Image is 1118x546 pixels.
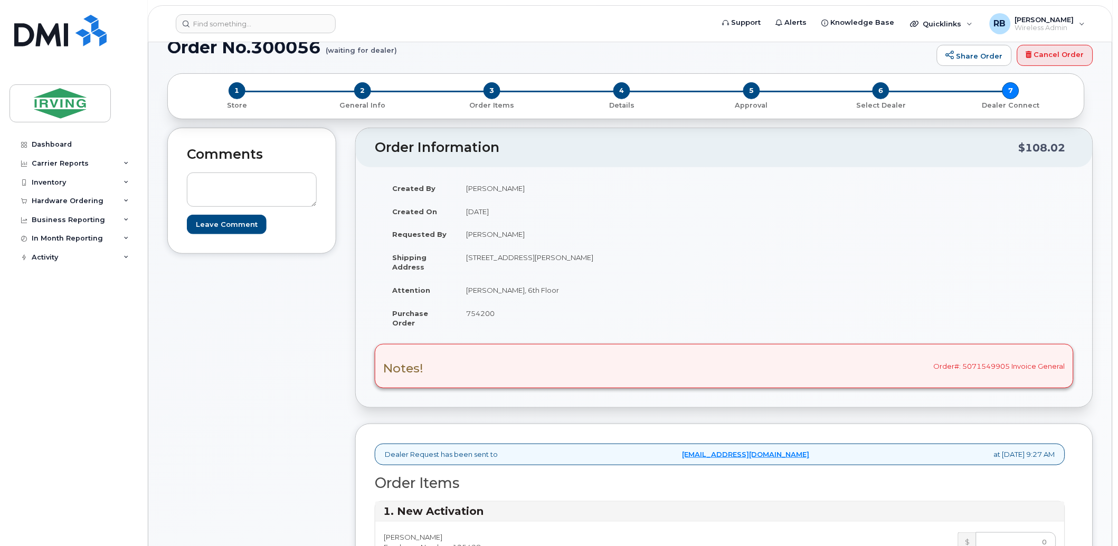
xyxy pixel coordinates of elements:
[187,215,267,234] input: Leave Comment
[561,101,683,110] p: Details
[181,101,293,110] p: Store
[375,475,1065,491] h2: Order Items
[326,38,397,54] small: (waiting for dealer)
[383,505,484,518] strong: 1. New Activation
[457,177,716,200] td: [PERSON_NAME]
[994,17,1006,30] span: RB
[1017,45,1093,66] a: Cancel Order
[817,99,946,110] a: 6 Select Dealer
[732,17,761,28] span: Support
[457,200,716,223] td: [DATE]
[1015,24,1074,32] span: Wireless Admin
[229,82,245,99] span: 1
[167,38,932,56] h1: Order No.300056
[392,253,427,272] strong: Shipping Address
[457,223,716,246] td: [PERSON_NAME]
[302,101,423,110] p: General Info
[392,309,428,328] strong: Purchase Order
[982,13,1093,34] div: Roberts, Brad
[873,82,889,99] span: 6
[785,17,807,28] span: Alerts
[375,444,1065,465] div: Dealer Request has been sent to at [DATE] 9:27 AM
[831,17,895,28] span: Knowledge Base
[298,99,428,110] a: 2 General Info
[1019,138,1066,158] div: $108.02
[937,45,1012,66] a: Share Order
[392,207,437,216] strong: Created On
[613,82,630,99] span: 4
[484,82,500,99] span: 3
[354,82,371,99] span: 2
[375,140,1019,155] h2: Order Information
[691,101,812,110] p: Approval
[375,344,1074,388] div: Order#: 5071549905 Invoice General
[903,13,980,34] div: Quicklinks
[392,184,435,193] strong: Created By
[392,230,447,238] strong: Requested By
[427,99,557,110] a: 3 Order Items
[557,99,687,110] a: 4 Details
[466,309,495,318] span: 754200
[715,12,769,33] a: Support
[1015,15,1074,24] span: [PERSON_NAME]
[457,279,716,302] td: [PERSON_NAME], 6th Floor
[431,101,553,110] p: Order Items
[457,246,716,279] td: [STREET_ADDRESS][PERSON_NAME]
[923,20,962,28] span: Quicklinks
[743,82,760,99] span: 5
[176,99,298,110] a: 1 Store
[176,14,336,33] input: Find something...
[392,286,430,294] strong: Attention
[814,12,902,33] a: Knowledge Base
[687,99,817,110] a: 5 Approval
[383,362,423,375] h3: Notes!
[683,449,810,459] a: [EMAIL_ADDRESS][DOMAIN_NAME]
[769,12,814,33] a: Alerts
[187,147,317,162] h2: Comments
[821,101,942,110] p: Select Dealer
